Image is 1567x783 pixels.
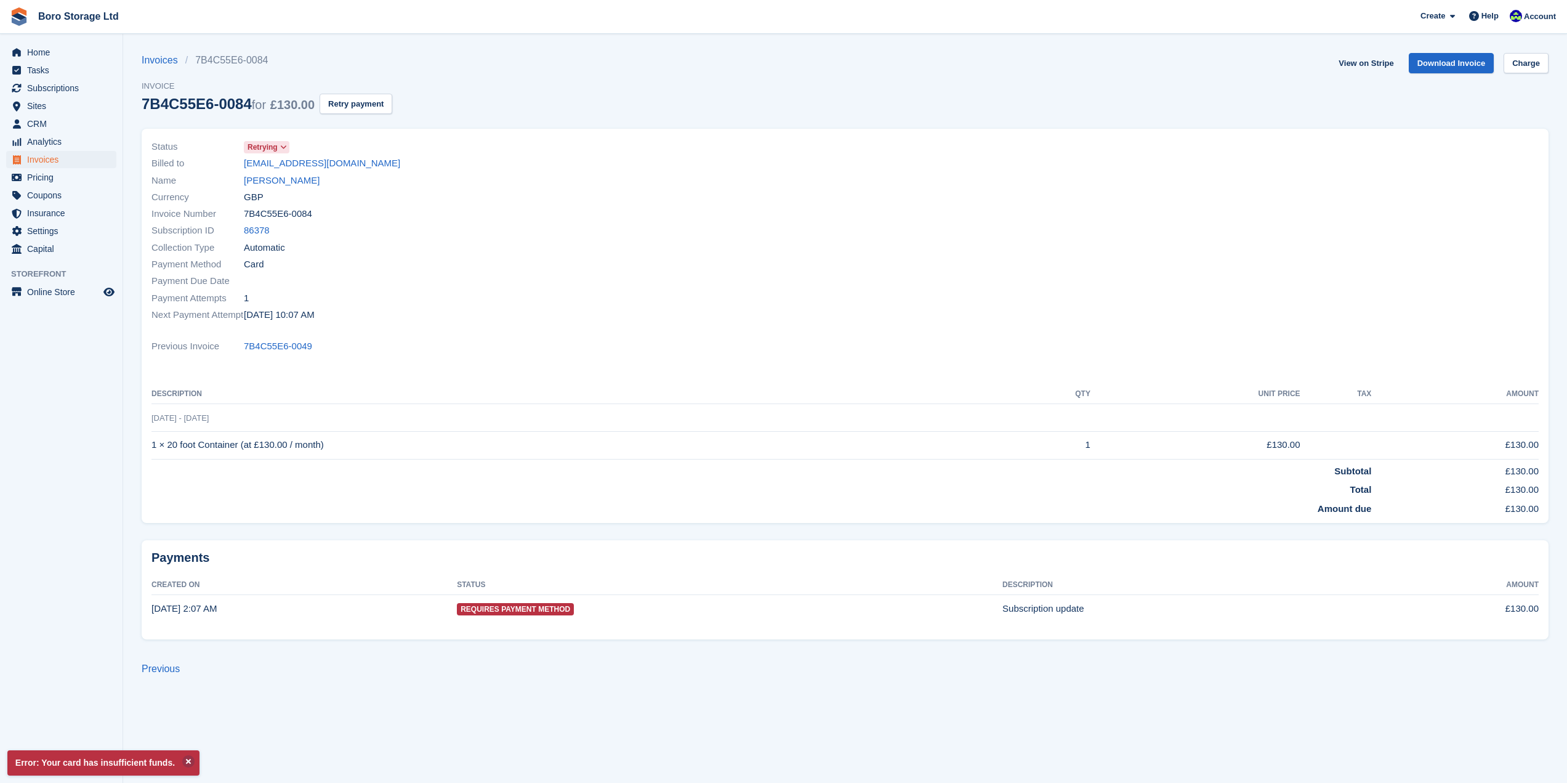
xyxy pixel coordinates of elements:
a: menu [6,79,116,97]
th: QTY [1014,384,1090,404]
span: Analytics [27,133,101,150]
strong: Amount due [1318,503,1372,514]
span: Payment Method [151,258,244,272]
strong: Total [1350,484,1372,495]
span: Payment Attempts [151,291,244,306]
span: Subscription ID [151,224,244,238]
span: Account [1524,10,1556,23]
nav: breadcrumbs [142,53,392,68]
span: Billed to [151,156,244,171]
a: Invoices [142,53,185,68]
a: Download Invoice [1409,53,1494,73]
a: [EMAIL_ADDRESS][DOMAIN_NAME] [244,156,400,171]
span: Status [151,140,244,154]
span: Storefront [11,268,123,280]
span: Tasks [27,62,101,79]
span: Currency [151,190,244,205]
span: Home [27,44,101,61]
span: Settings [27,222,101,240]
th: Amount [1371,384,1539,404]
a: menu [6,115,116,132]
span: Retrying [248,142,278,153]
p: Error: Your card has insufficient funds. [7,750,199,776]
a: menu [6,283,116,301]
a: 86378 [244,224,270,238]
td: £130.00 [1371,478,1539,497]
a: menu [6,62,116,79]
button: Retry payment [320,94,392,114]
td: 1 × 20 foot Container (at £130.00 / month) [151,431,1014,459]
a: Charge [1504,53,1549,73]
th: Amount [1383,575,1539,595]
span: [DATE] - [DATE] [151,413,209,423]
img: Tobie Hillier [1510,10,1522,22]
a: Boro Storage Ltd [33,6,124,26]
span: Sites [27,97,101,115]
div: 7B4C55E6-0084 [142,95,315,112]
img: stora-icon-8386f47178a22dfd0bd8f6a31ec36ba5ce8667c1dd55bd0f319d3a0aa187defe.svg [10,7,28,26]
time: 2025-08-14 01:07:06 UTC [151,603,217,614]
span: GBP [244,190,264,205]
span: Coupons [27,187,101,204]
a: Preview store [102,285,116,299]
a: menu [6,151,116,168]
a: menu [6,133,116,150]
a: menu [6,97,116,115]
td: £130.00 [1383,595,1539,622]
span: Invoice [142,80,392,92]
span: Subscriptions [27,79,101,97]
a: menu [6,222,116,240]
time: 2025-08-15 09:07:09 UTC [244,308,315,322]
th: Tax [1300,384,1372,404]
a: Retrying [244,140,289,154]
span: for [252,98,266,112]
td: £130.00 [1090,431,1300,459]
span: Next Payment Attempt [151,308,244,322]
a: 7B4C55E6-0049 [244,339,312,354]
a: menu [6,169,116,186]
a: menu [6,205,116,222]
th: Created On [151,575,457,595]
span: 1 [244,291,249,306]
span: CRM [27,115,101,132]
th: Unit Price [1090,384,1300,404]
span: Card [244,258,264,272]
span: Help [1481,10,1499,22]
span: Online Store [27,283,101,301]
span: £130.00 [270,98,315,112]
span: Payment Due Date [151,274,244,288]
td: £130.00 [1371,459,1539,478]
td: 1 [1014,431,1090,459]
h2: Payments [151,550,1539,566]
a: View on Stripe [1334,53,1398,73]
span: Collection Type [151,241,244,255]
span: Insurance [27,205,101,222]
a: menu [6,44,116,61]
span: Pricing [27,169,101,186]
span: Invoices [27,151,101,168]
td: Subscription update [1002,595,1383,622]
span: Previous Invoice [151,339,244,354]
strong: Subtotal [1334,466,1371,476]
th: Status [457,575,1002,595]
span: Create [1420,10,1445,22]
th: Description [151,384,1014,404]
a: Previous [142,663,180,674]
span: Name [151,174,244,188]
a: menu [6,240,116,258]
td: £130.00 [1371,431,1539,459]
span: Invoice Number [151,207,244,221]
span: 7B4C55E6-0084 [244,207,312,221]
td: £130.00 [1371,497,1539,516]
th: Description [1002,575,1383,595]
span: Automatic [244,241,285,255]
span: Capital [27,240,101,258]
a: [PERSON_NAME] [244,174,320,188]
a: menu [6,187,116,204]
span: Requires Payment Method [457,603,574,615]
